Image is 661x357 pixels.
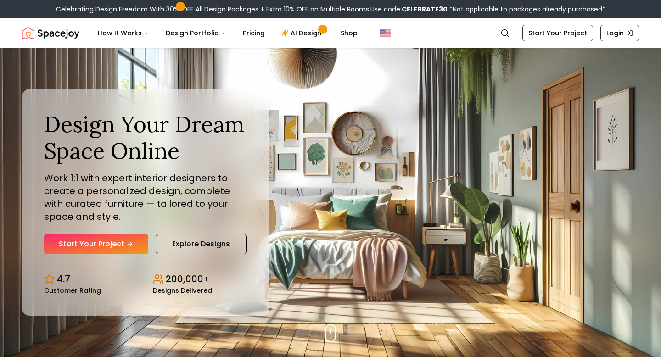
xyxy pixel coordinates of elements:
[57,273,70,285] p: 4.7
[90,24,365,42] nav: Main
[153,287,212,294] small: Designs Delivered
[22,18,639,48] nav: Global
[158,24,234,42] button: Design Portfolio
[22,24,79,42] img: Spacejoy Logo
[235,24,272,42] a: Pricing
[90,24,157,42] button: How It Works
[333,24,365,42] a: Shop
[44,234,148,254] a: Start Your Project
[166,273,210,285] p: 200,000+
[402,5,448,14] b: CELEBRATE30
[44,287,101,294] small: Customer Rating
[156,234,247,254] a: Explore Designs
[22,24,79,42] a: Spacejoy
[274,24,331,42] a: AI Design
[44,172,247,223] p: Work 1:1 with expert interior designers to create a personalized design, complete with curated fu...
[370,5,448,14] span: Use code:
[56,5,605,14] div: Celebrating Design Freedom With 30% OFF All Design Packages + Extra 10% OFF on Multiple Rooms.
[44,111,247,164] h1: Design Your Dream Space Online
[522,25,593,41] a: Start Your Project
[448,5,605,14] span: *Not applicable to packages already purchased*
[600,25,639,41] a: Login
[380,28,391,39] img: United States
[44,265,247,294] div: Design stats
